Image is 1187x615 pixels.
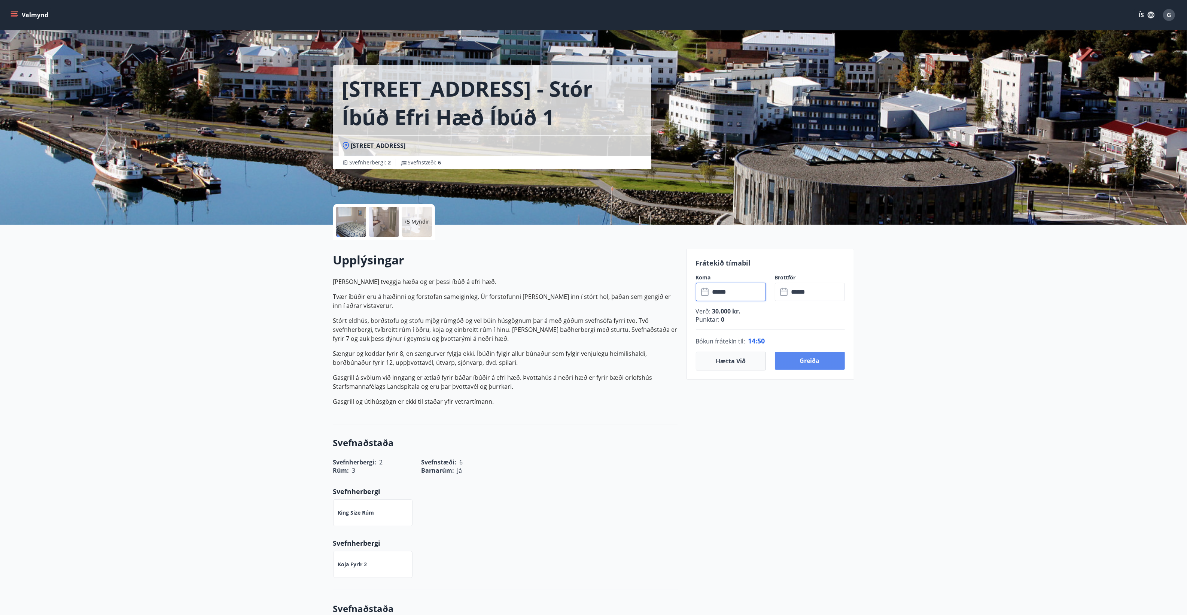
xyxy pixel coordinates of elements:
button: Greiða [775,352,845,370]
p: Svefnherbergi [333,538,678,548]
button: G [1160,6,1178,24]
span: 50 [758,336,765,345]
h1: [STREET_ADDRESS] - Stór íbúð efri hæð íbúð 1 [342,74,642,131]
span: 0 [720,315,725,324]
p: King Size rúm [338,509,374,516]
p: Verð : [696,307,845,315]
p: +5 Myndir [404,218,430,225]
p: Gasgrill og útihúsgögn er ekki til staðar yfir vetrartímann. [333,397,678,406]
p: Tvær íbúðir eru á hæðinni og forstofan sameiginleg. Úr forstofunni [PERSON_NAME] inn í stórt hol,... [333,292,678,310]
h3: Svefnaðstaða [333,602,678,615]
span: Bókun frátekin til : [696,337,745,346]
p: Punktar : [696,315,845,324]
span: Svefnstæði : [408,159,441,166]
p: Koja fyrir 2 [338,561,367,568]
button: menu [9,8,51,22]
span: G [1167,11,1171,19]
h3: Svefnaðstaða [333,436,678,449]
label: Koma [696,274,766,281]
p: Gasgrill á svölum við inngang er ætlað fyrir báðar íbúðir á efri hæð. Þvottahús á neðri hæð er fy... [333,373,678,391]
button: Hætta við [696,352,766,370]
span: [STREET_ADDRESS] [351,142,406,150]
p: [PERSON_NAME] tveggja hæða og er þessi íbúð á efri hæð. [333,277,678,286]
button: ÍS [1135,8,1159,22]
span: Rúm : [333,466,349,475]
span: Já [457,466,462,475]
span: 6 [438,159,441,166]
p: Sængur og koddar fyrir 8, en sængurver fylgja ekki. Íbúðin fylgir allur búnaður sem fylgir venjul... [333,349,678,367]
span: 30.000 kr. [711,307,741,315]
p: Frátekið tímabil [696,258,845,268]
label: Brottför [775,274,845,281]
span: 3 [352,466,356,475]
p: Svefnherbergi [333,487,678,496]
span: 14 : [748,336,758,345]
p: Stórt eldhús, borðstofu og stofu mjög rúmgóð og vel búin húsgögnum þar á með góðum svefnsófa fyrr... [333,316,678,343]
span: Svefnherbergi : [350,159,391,166]
span: Barnarúm : [421,466,454,475]
h2: Upplýsingar [333,252,678,268]
span: 2 [388,159,391,166]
